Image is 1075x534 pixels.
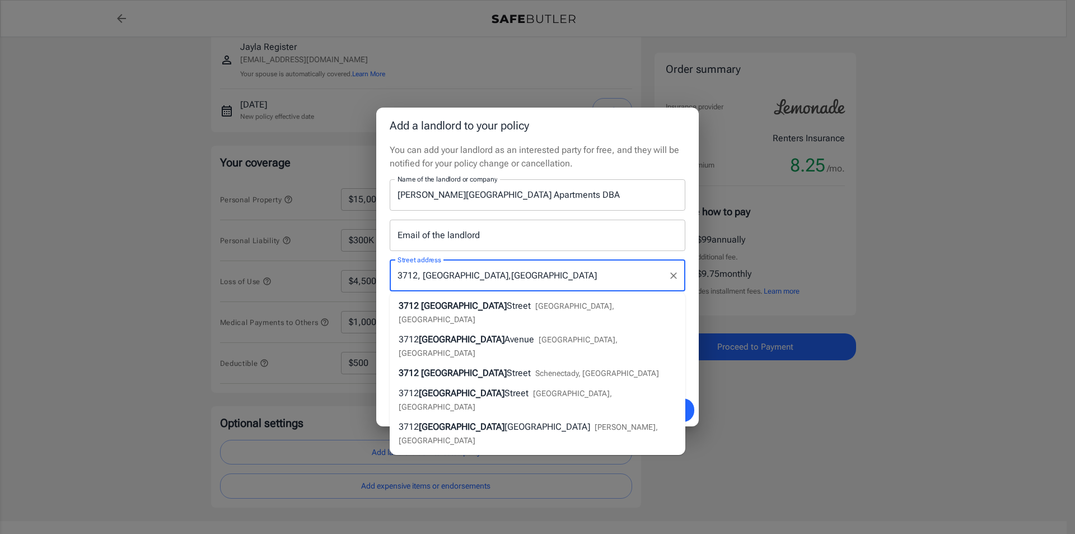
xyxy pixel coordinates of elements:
label: Name of the landlord or company [398,174,497,184]
span: 3712 [399,388,419,398]
span: [GEOGRAPHIC_DATA] [419,388,504,398]
span: Street [507,368,531,378]
h2: Add a landlord to your policy [376,108,699,143]
span: 3712 [GEOGRAPHIC_DATA] [399,300,507,311]
span: 3712 [399,421,419,432]
span: [GEOGRAPHIC_DATA] [419,334,504,345]
span: Schenectady, [GEOGRAPHIC_DATA] [535,369,659,378]
span: [GEOGRAPHIC_DATA] [419,421,504,432]
label: Street address [398,255,441,264]
span: Avenue [504,334,534,345]
span: [GEOGRAPHIC_DATA] [504,421,590,432]
button: Clear [666,268,681,284]
span: Street [507,300,531,311]
span: 3712 [399,334,419,345]
p: You can add your landlord as an interested party for free, and they will be notified for your pol... [390,143,685,170]
span: 3712 [GEOGRAPHIC_DATA] [399,368,507,378]
span: Street [504,388,529,398]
